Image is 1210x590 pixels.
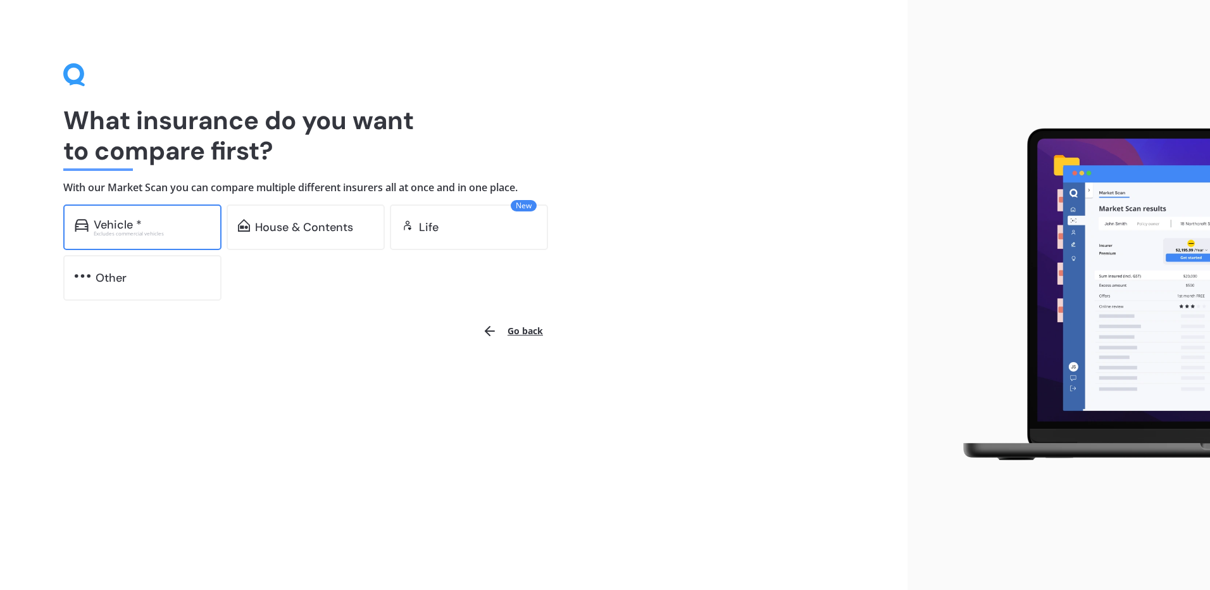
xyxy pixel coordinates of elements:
[63,181,844,194] h4: With our Market Scan you can compare multiple different insurers all at once and in one place.
[419,221,439,234] div: Life
[63,105,844,166] h1: What insurance do you want to compare first?
[511,200,537,211] span: New
[475,316,551,346] button: Go back
[238,219,250,232] img: home-and-contents.b802091223b8502ef2dd.svg
[75,219,89,232] img: car.f15378c7a67c060ca3f3.svg
[401,219,414,232] img: life.f720d6a2d7cdcd3ad642.svg
[945,121,1210,469] img: laptop.webp
[94,231,210,236] div: Excludes commercial vehicles
[96,272,127,284] div: Other
[94,218,142,231] div: Vehicle *
[75,270,90,282] img: other.81dba5aafe580aa69f38.svg
[255,221,353,234] div: House & Contents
